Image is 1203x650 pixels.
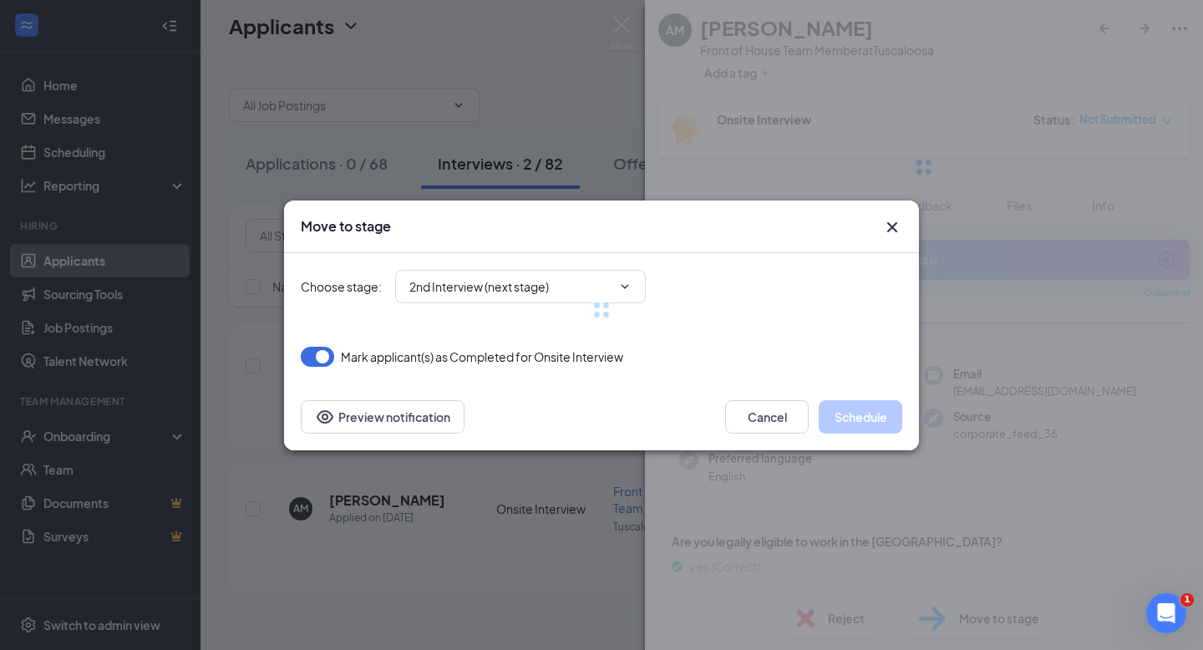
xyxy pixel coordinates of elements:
button: Preview notificationEye [301,400,464,434]
button: Cancel [725,400,809,434]
button: Schedule [819,400,902,434]
iframe: Intercom live chat [1146,593,1186,633]
svg: Cross [882,217,902,237]
svg: Eye [315,407,335,427]
h3: Move to stage [301,217,391,236]
span: 1 [1180,593,1194,607]
button: Close [882,217,902,237]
